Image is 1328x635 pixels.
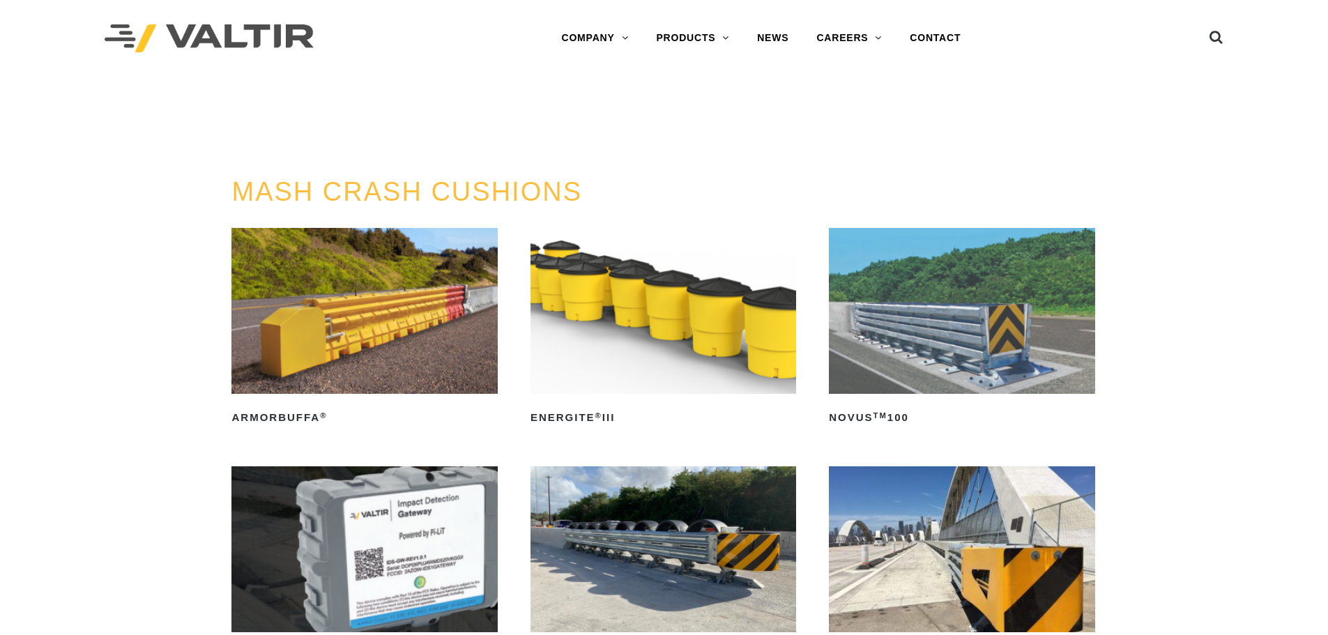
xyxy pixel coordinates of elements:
[547,24,642,52] a: COMPANY
[595,411,602,420] sup: ®
[829,406,1094,429] h2: NOVUS 100
[802,24,896,52] a: CAREERS
[642,24,743,52] a: PRODUCTS
[531,406,796,429] h2: ENERGITE III
[743,24,802,52] a: NEWS
[320,411,327,420] sup: ®
[105,24,314,53] img: Valtir
[231,228,497,429] a: ArmorBuffa®
[231,406,497,429] h2: ArmorBuffa
[531,228,796,429] a: ENERGITE®III
[231,177,582,206] a: MASH CRASH CUSHIONS
[873,411,887,420] sup: TM
[829,228,1094,429] a: NOVUSTM100
[896,24,975,52] a: CONTACT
